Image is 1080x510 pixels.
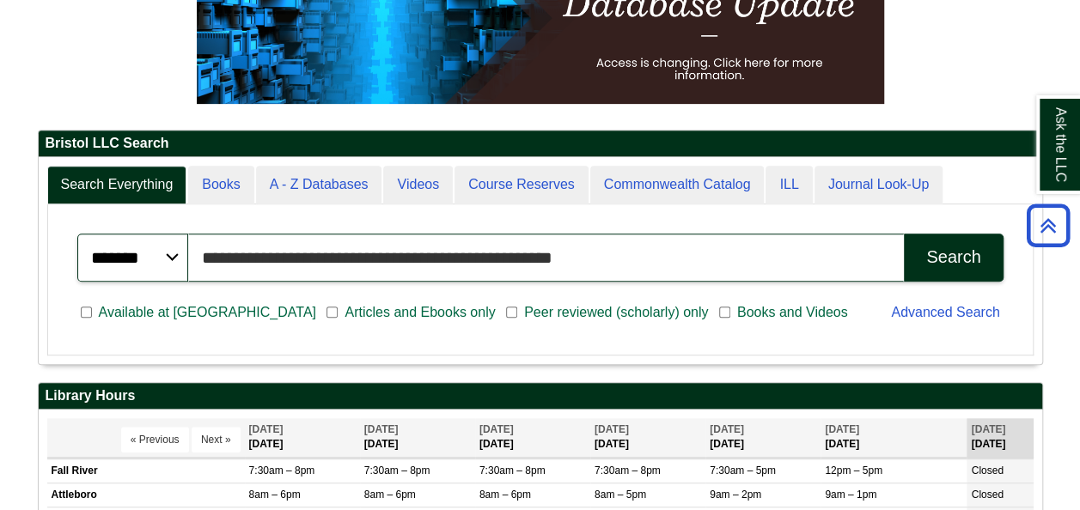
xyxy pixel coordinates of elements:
span: [DATE] [364,423,399,435]
span: 7:30am – 5pm [710,464,776,477]
th: [DATE] [360,418,475,457]
button: Search [904,234,1003,282]
td: Attleboro [47,483,245,507]
a: Videos [383,166,453,204]
a: A - Z Databases [256,166,382,204]
span: 7:30am – 8pm [479,464,546,477]
h2: Bristol LLC Search [39,131,1042,157]
a: Books [188,166,253,204]
th: [DATE] [821,418,967,457]
a: Advanced Search [891,305,999,319]
span: 8am – 6pm [479,489,531,501]
a: Journal Look-Up [815,166,943,204]
span: [DATE] [825,423,859,435]
span: Closed [971,489,1003,501]
span: Closed [971,464,1003,477]
span: 7:30am – 8pm [249,464,315,477]
button: « Previous [121,427,189,452]
span: 7:30am – 8pm [595,464,661,477]
th: [DATE] [705,418,821,457]
th: [DATE] [245,418,360,457]
span: [DATE] [971,423,1005,435]
span: 9am – 1pm [825,489,876,501]
div: Search [926,247,980,267]
span: [DATE] [479,423,514,435]
input: Books and Videos [719,305,730,320]
th: [DATE] [967,418,1033,457]
button: Next » [192,427,241,452]
th: [DATE] [475,418,590,457]
span: 12pm – 5pm [825,464,882,477]
span: 7:30am – 8pm [364,464,430,477]
span: [DATE] [249,423,284,435]
span: Available at [GEOGRAPHIC_DATA] [92,302,323,323]
span: 9am – 2pm [710,489,761,501]
td: Fall River [47,458,245,483]
span: [DATE] [595,423,629,435]
h2: Library Hours [39,383,1042,410]
input: Available at [GEOGRAPHIC_DATA] [81,305,92,320]
span: 8am – 6pm [364,489,416,501]
span: Books and Videos [730,302,855,323]
span: Peer reviewed (scholarly) only [517,302,715,323]
a: Course Reserves [455,166,589,204]
th: [DATE] [590,418,705,457]
a: Commonwealth Catalog [590,166,765,204]
span: 8am – 5pm [595,489,646,501]
span: Articles and Ebooks only [338,302,502,323]
input: Articles and Ebooks only [326,305,338,320]
span: [DATE] [710,423,744,435]
a: Search Everything [47,166,187,204]
span: 8am – 6pm [249,489,301,501]
input: Peer reviewed (scholarly) only [506,305,517,320]
a: ILL [766,166,812,204]
a: Back to Top [1021,214,1076,237]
